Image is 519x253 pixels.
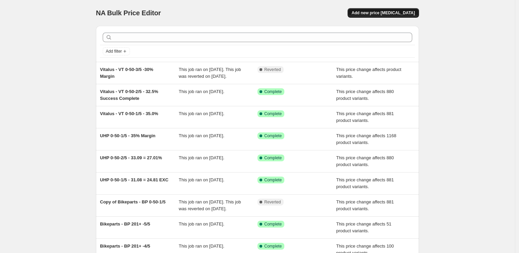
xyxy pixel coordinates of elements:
[100,111,158,116] span: Vitalus - VT 0-50-1/5 - 35.0%
[179,67,241,79] span: This job ran on [DATE]. This job was reverted on [DATE].
[106,49,122,54] span: Add filter
[100,177,168,182] span: UHP 0-50-1/5 - 31.08 = 24.81 EXC
[100,133,155,138] span: UHP 0-50-1/5 - 35% Margin
[179,89,224,94] span: This job ran on [DATE].
[264,155,282,161] span: Complete
[336,155,394,167] span: This price change affects 880 product variants.
[100,199,166,204] span: Copy of Bikeparts - BP 0-50-1/5
[96,9,161,17] span: NA Bulk Price Editor
[352,10,415,16] span: Add new price [MEDICAL_DATA]
[100,67,153,79] span: Vitalus - VT 0-50-3/5 -30% Margin
[179,199,241,211] span: This job ran on [DATE]. This job was reverted on [DATE].
[264,133,282,139] span: Complete
[336,67,401,79] span: This price change affects product variants.
[179,111,224,116] span: This job ran on [DATE].
[336,199,394,211] span: This price change affects 881 product variants.
[100,243,150,249] span: Bikeparts - BP 201+ -4/5
[100,221,150,227] span: Bikeparts - BP 201+ -5/5
[264,177,282,183] span: Complete
[179,155,224,160] span: This job ran on [DATE].
[100,155,162,160] span: UHP 0-50-2/5 - 33.09 = 27.01%
[264,221,282,227] span: Complete
[336,111,394,123] span: This price change affects 881 product variants.
[179,243,224,249] span: This job ran on [DATE].
[264,243,282,249] span: Complete
[264,111,282,116] span: Complete
[179,133,224,138] span: This job ran on [DATE].
[179,221,224,227] span: This job ran on [DATE].
[179,177,224,182] span: This job ran on [DATE].
[336,89,394,101] span: This price change affects 880 product variants.
[336,133,397,145] span: This price change affects 1168 product variants.
[264,67,281,72] span: Reverted
[336,221,391,233] span: This price change affects 51 product variants.
[100,89,158,101] span: Vitalus - VT 0-50-2/5 - 32.5% Success Complete
[336,177,394,189] span: This price change affects 881 product variants.
[348,8,419,18] button: Add new price [MEDICAL_DATA]
[103,47,130,55] button: Add filter
[264,89,282,94] span: Complete
[264,199,281,205] span: Reverted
